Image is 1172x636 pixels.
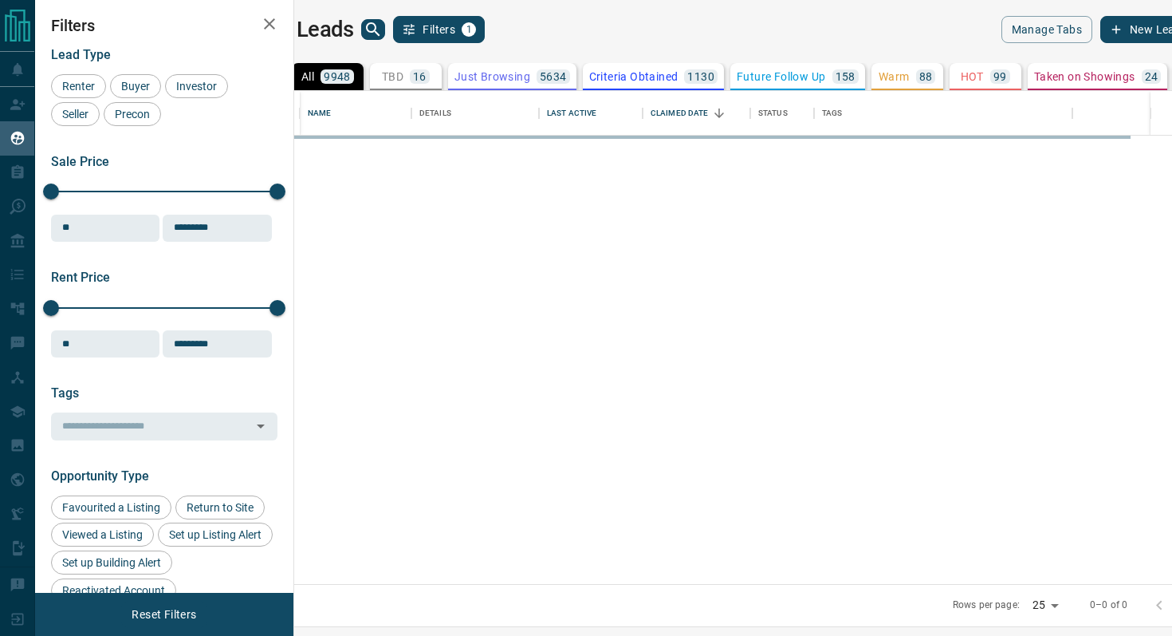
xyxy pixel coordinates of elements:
[361,19,385,40] button: search button
[165,74,228,98] div: Investor
[919,71,933,82] p: 88
[393,16,485,43] button: Filters1
[687,71,714,82] p: 1130
[51,579,176,602] div: Reactivated Account
[750,91,814,136] div: Status
[1034,71,1135,82] p: Taken on Showings
[419,91,451,136] div: Details
[643,91,750,136] div: Claimed Date
[993,71,1007,82] p: 99
[262,17,354,42] h1: My Leads
[181,501,259,514] span: Return to Site
[1026,594,1064,617] div: 25
[109,108,155,120] span: Precon
[57,584,171,597] span: Reactivated Account
[51,102,100,126] div: Seller
[57,108,94,120] span: Seller
[57,528,148,541] span: Viewed a Listing
[737,71,825,82] p: Future Follow Up
[708,102,730,124] button: Sort
[324,71,351,82] p: 9948
[1090,598,1127,612] p: 0–0 of 0
[539,91,643,136] div: Last Active
[57,80,100,93] span: Renter
[814,91,1072,136] div: Tags
[116,80,155,93] span: Buyer
[382,71,403,82] p: TBD
[411,91,539,136] div: Details
[57,501,166,514] span: Favourited a Listing
[250,415,272,437] button: Open
[158,523,273,547] div: Set up Listing Alert
[463,24,474,35] span: 1
[51,551,172,575] div: Set up Building Alert
[110,74,161,98] div: Buyer
[51,270,110,285] span: Rent Price
[51,523,154,547] div: Viewed a Listing
[547,91,596,136] div: Last Active
[51,74,106,98] div: Renter
[51,154,109,169] span: Sale Price
[51,16,277,35] h2: Filters
[121,601,206,628] button: Reset Filters
[57,556,167,569] span: Set up Building Alert
[758,91,788,136] div: Status
[822,91,843,136] div: Tags
[651,91,709,136] div: Claimed Date
[300,91,411,136] div: Name
[171,80,222,93] span: Investor
[454,71,530,82] p: Just Browsing
[1001,16,1092,43] button: Manage Tabs
[308,91,332,136] div: Name
[879,71,910,82] p: Warm
[953,598,1020,612] p: Rows per page:
[51,496,171,519] div: Favourited a Listing
[836,71,855,82] p: 158
[301,71,314,82] p: All
[540,71,567,82] p: 5634
[413,71,427,82] p: 16
[104,102,161,126] div: Precon
[163,528,267,541] span: Set up Listing Alert
[51,47,111,62] span: Lead Type
[1145,71,1158,82] p: 24
[51,385,79,401] span: Tags
[175,496,265,519] div: Return to Site
[961,71,984,82] p: HOT
[51,468,149,484] span: Opportunity Type
[589,71,678,82] p: Criteria Obtained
